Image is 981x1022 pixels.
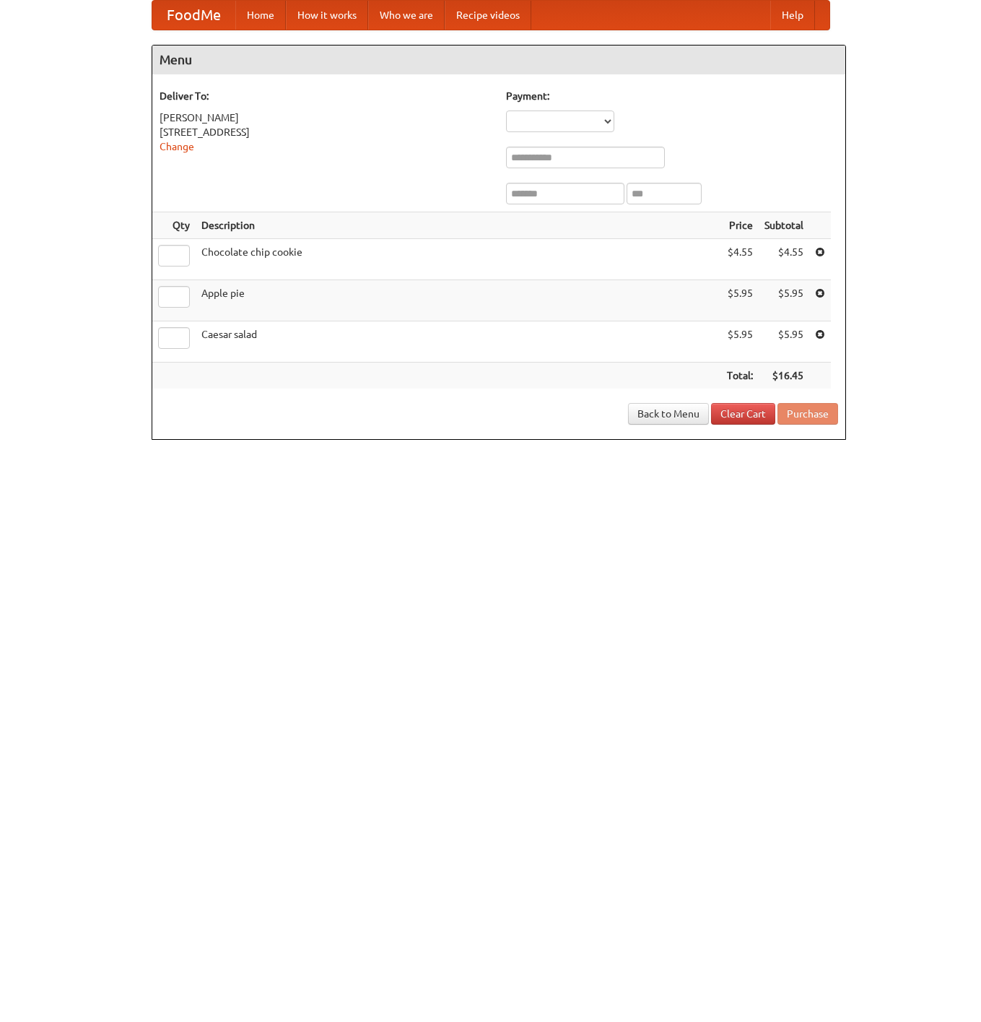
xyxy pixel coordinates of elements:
[152,212,196,239] th: Qty
[196,321,721,363] td: Caesar salad
[152,1,235,30] a: FoodMe
[286,1,368,30] a: How it works
[770,1,815,30] a: Help
[777,403,838,425] button: Purchase
[759,321,809,363] td: $5.95
[160,111,492,125] div: [PERSON_NAME]
[196,280,721,321] td: Apple pie
[160,141,194,152] a: Change
[160,89,492,103] h5: Deliver To:
[235,1,286,30] a: Home
[759,280,809,321] td: $5.95
[506,89,838,103] h5: Payment:
[721,212,759,239] th: Price
[628,403,709,425] a: Back to Menu
[759,239,809,280] td: $4.55
[196,212,721,239] th: Description
[152,46,845,74] h4: Menu
[711,403,775,425] a: Clear Cart
[721,363,759,389] th: Total:
[721,239,759,280] td: $4.55
[160,125,492,139] div: [STREET_ADDRESS]
[368,1,445,30] a: Who we are
[445,1,531,30] a: Recipe videos
[721,321,759,363] td: $5.95
[759,363,809,389] th: $16.45
[759,212,809,239] th: Subtotal
[721,280,759,321] td: $5.95
[196,239,721,280] td: Chocolate chip cookie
